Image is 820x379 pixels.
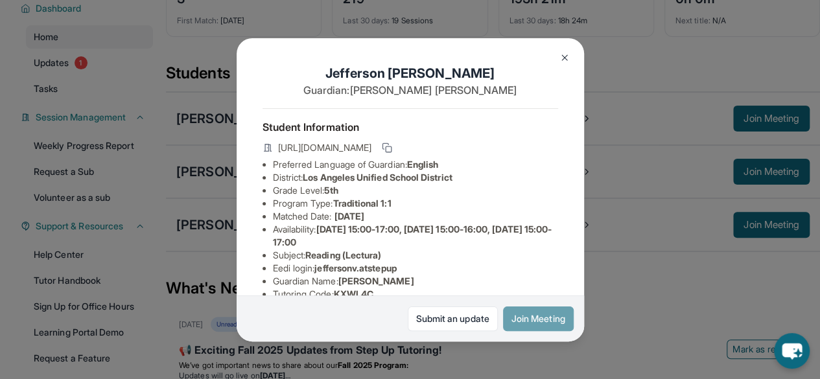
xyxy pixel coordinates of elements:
h4: Student Information [263,119,558,135]
p: Guardian: [PERSON_NAME] [PERSON_NAME] [263,82,558,98]
button: Copy link [379,140,395,155]
span: Reading (Lectura) [305,249,381,260]
span: [URL][DOMAIN_NAME] [278,141,371,154]
button: chat-button [774,333,810,369]
li: Preferred Language of Guardian: [273,158,558,171]
span: English [407,159,439,170]
span: jeffersonv.atstepup [314,262,396,273]
a: Submit an update [408,306,498,331]
button: Join Meeting [503,306,574,331]
h1: Jefferson [PERSON_NAME] [263,64,558,82]
span: Los Angeles Unified School District [303,172,452,183]
li: Program Type: [273,197,558,210]
span: KXWL4C [334,288,373,299]
li: District: [273,171,558,184]
span: 5th [324,185,338,196]
li: Subject : [273,249,558,262]
img: Close Icon [559,52,570,63]
li: Grade Level: [273,184,558,197]
li: Eedi login : [273,262,558,275]
li: Matched Date: [273,210,558,223]
span: [PERSON_NAME] [338,275,414,286]
span: [DATE] 15:00-17:00, [DATE] 15:00-16:00, [DATE] 15:00-17:00 [273,224,552,247]
li: Guardian Name : [273,275,558,288]
span: Traditional 1:1 [333,198,391,209]
li: Tutoring Code : [273,288,558,301]
span: [DATE] [334,211,364,222]
li: Availability: [273,223,558,249]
